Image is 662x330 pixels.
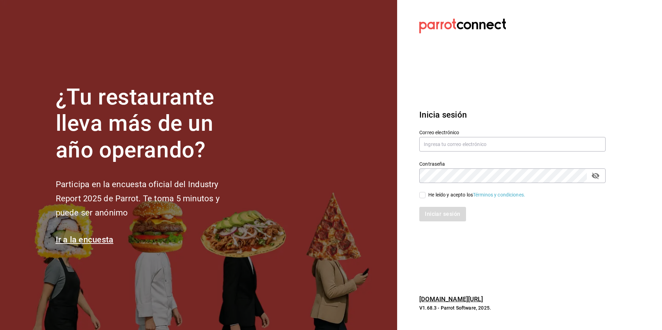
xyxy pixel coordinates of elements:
div: He leído y acepto los [428,191,525,199]
a: [DOMAIN_NAME][URL] [419,295,483,303]
input: Ingresa tu correo electrónico [419,137,606,152]
h2: Participa en la encuesta oficial del Industry Report 2025 de Parrot. Te toma 5 minutos y puede se... [56,177,243,220]
a: Ir a la encuesta [56,235,114,245]
h3: Inicia sesión [419,109,606,121]
a: Términos y condiciones. [473,192,525,198]
button: passwordField [590,170,601,182]
h1: ¿Tu restaurante lleva más de un año operando? [56,84,243,164]
p: V1.68.3 - Parrot Software, 2025. [419,304,606,311]
label: Correo electrónico [419,130,606,135]
label: Contraseña [419,161,606,166]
